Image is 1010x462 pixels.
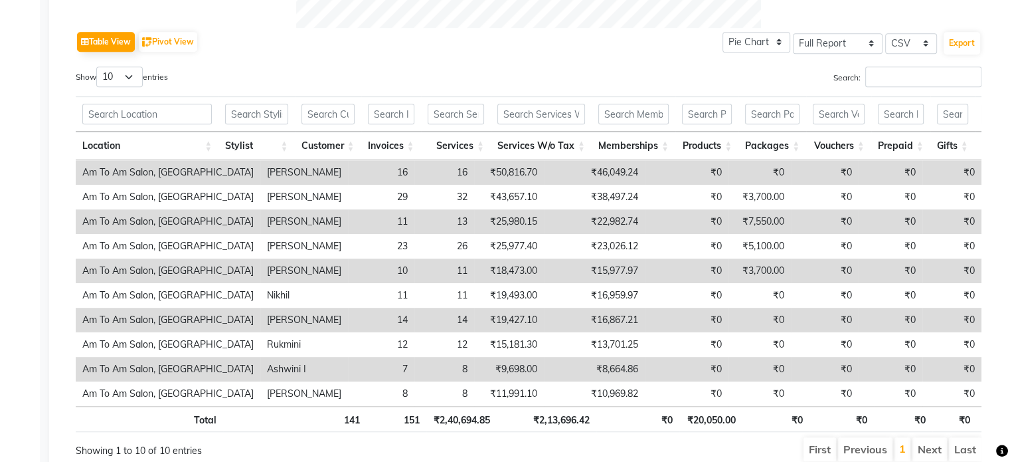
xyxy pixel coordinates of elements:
td: ₹25,977.40 [474,234,544,259]
th: Gifts: activate to sort column ascending [930,132,975,160]
td: ₹0 [791,308,859,332]
td: ₹0 [859,283,922,308]
td: ₹7,550.00 [728,209,791,234]
td: 13 [414,209,474,234]
td: ₹0 [922,259,981,283]
td: ₹3,700.00 [728,185,791,209]
input: Search Packages [745,104,800,124]
td: ₹23,026.12 [544,234,645,259]
td: ₹13,701.25 [544,332,645,357]
td: ₹43,657.10 [474,185,544,209]
td: 7 [348,357,414,382]
th: ₹0 [596,406,679,432]
select: Showentries [96,66,143,87]
td: 32 [414,185,474,209]
td: [PERSON_NAME] [260,185,348,209]
td: ₹0 [728,357,791,382]
td: 23 [348,234,414,259]
td: ₹0 [645,234,728,259]
td: 12 [348,332,414,357]
td: ₹5,100.00 [728,234,791,259]
a: 1 [899,442,906,455]
td: ₹0 [645,160,728,185]
td: [PERSON_NAME] [260,259,348,283]
input: Search Gifts [937,104,968,124]
td: ₹0 [728,332,791,357]
label: Search: [833,66,981,87]
td: ₹0 [791,382,859,406]
td: ₹0 [859,259,922,283]
td: 8 [348,382,414,406]
img: pivot.png [142,37,152,47]
th: ₹0 [742,406,809,432]
td: ₹0 [791,259,859,283]
th: ₹20,050.00 [679,406,742,432]
td: ₹0 [922,382,981,406]
td: 8 [414,357,474,382]
td: ₹0 [922,160,981,185]
td: ₹0 [645,332,728,357]
th: Stylist: activate to sort column ascending [218,132,294,160]
td: ₹15,977.97 [544,259,645,283]
td: ₹0 [922,185,981,209]
td: Am To Am Salon, [GEOGRAPHIC_DATA] [76,332,260,357]
th: ₹0 [874,406,932,432]
td: ₹15,181.30 [474,332,544,357]
button: Pivot View [139,32,197,52]
th: ₹0 [809,406,874,432]
td: ₹0 [728,283,791,308]
td: ₹0 [728,382,791,406]
th: Invoices: activate to sort column ascending [361,132,421,160]
input: Search: [865,66,981,87]
input: Search Products [682,104,732,124]
td: ₹11,991.10 [474,382,544,406]
td: ₹0 [922,357,981,382]
td: ₹25,980.15 [474,209,544,234]
td: ₹3,700.00 [728,259,791,283]
input: Search Invoices [368,104,414,124]
td: ₹0 [791,332,859,357]
td: [PERSON_NAME] [260,308,348,332]
td: ₹0 [791,185,859,209]
th: Total [76,406,223,432]
td: ₹10,969.82 [544,382,645,406]
th: Products: activate to sort column ascending [675,132,738,160]
td: [PERSON_NAME] [260,382,348,406]
td: [PERSON_NAME] [260,209,348,234]
button: Table View [77,32,135,52]
button: Export [944,32,980,55]
th: Packages: activate to sort column ascending [738,132,806,160]
td: ₹0 [859,308,922,332]
div: Showing 1 to 10 of 10 entries [76,436,442,458]
td: ₹0 [645,185,728,209]
td: 11 [414,283,474,308]
td: ₹0 [645,259,728,283]
td: ₹0 [791,283,859,308]
td: ₹0 [645,357,728,382]
td: ₹0 [645,308,728,332]
label: Show entries [76,66,168,87]
td: 26 [414,234,474,259]
td: 8 [414,382,474,406]
td: ₹16,867.21 [544,308,645,332]
th: ₹2,13,696.42 [497,406,596,432]
input: Search Services [428,104,484,124]
td: ₹9,698.00 [474,357,544,382]
td: Am To Am Salon, [GEOGRAPHIC_DATA] [76,308,260,332]
td: 14 [348,308,414,332]
td: ₹0 [859,234,922,259]
input: Search Stylist [225,104,288,124]
td: ₹0 [728,308,791,332]
td: [PERSON_NAME] [260,234,348,259]
td: 16 [348,160,414,185]
td: ₹38,497.24 [544,185,645,209]
td: 10 [348,259,414,283]
td: ₹0 [791,357,859,382]
td: ₹0 [791,160,859,185]
th: 141 [300,406,367,432]
th: Prepaid: activate to sort column ascending [871,132,930,160]
td: 12 [414,332,474,357]
th: Vouchers: activate to sort column ascending [806,132,871,160]
td: ₹0 [728,160,791,185]
td: ₹19,427.10 [474,308,544,332]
